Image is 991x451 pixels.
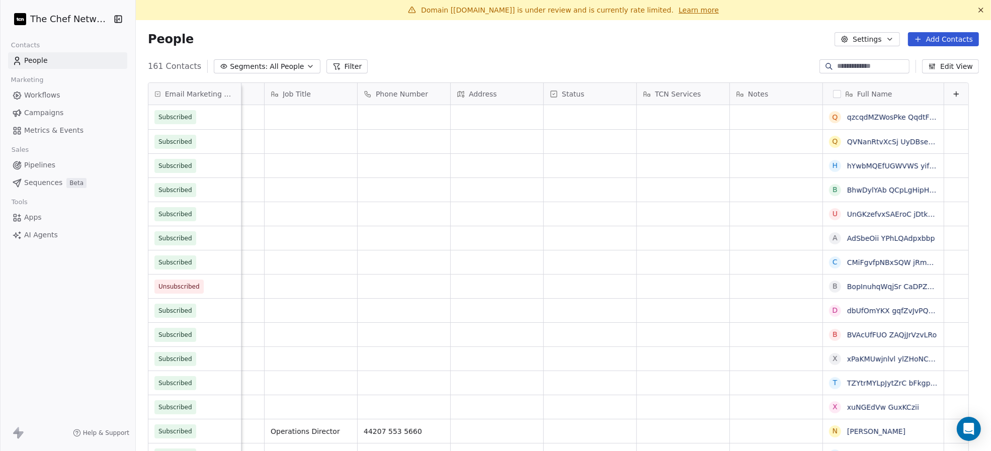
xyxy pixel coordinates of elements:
span: Tools [7,195,32,210]
span: Sales [7,142,33,157]
img: 474584105_122107189682724606_8841237860839550609_n.jpg [14,13,26,25]
span: Email Marketing Consent [165,89,235,99]
div: C [833,257,838,267]
span: Address [469,89,497,99]
span: 44207 553 5660 [364,426,444,436]
a: AI Agents [8,227,127,243]
span: Status [562,89,585,99]
span: Phone Number [376,89,428,99]
div: U [833,209,838,219]
span: Metrics & Events [24,125,84,136]
div: T [833,378,838,388]
div: Notes [730,83,822,105]
a: qzcqdMZWosPke QqdtFmOofYWvK [847,113,969,121]
div: x [833,353,838,364]
div: x [833,402,838,412]
a: [PERSON_NAME] [847,427,905,435]
div: q [832,112,838,123]
span: All People [270,61,304,72]
span: Subscribed [158,161,192,171]
a: Pipelines [8,157,127,173]
span: Domain [[DOMAIN_NAME]] is under review and is currently rate limited. [421,6,674,14]
a: BVAcUfFUO ZAQjJrVzvLRo [847,331,937,339]
span: Full Name [857,89,892,99]
a: BopInuhqWqjSr CaDPZWCOtUzkChq [847,283,974,291]
a: BhwDylYAb QCpLgHipHLkBJuz [847,186,952,194]
div: B [833,185,838,195]
a: xPaKMUwjnlvl ylZHoNCPnSCf [847,355,949,363]
div: Phone Number [358,83,450,105]
a: People [8,52,127,69]
a: Campaigns [8,105,127,121]
span: Operations Director [271,426,351,436]
div: B [833,329,838,340]
a: hYwbMQEfUGWVWS yifRdvLd [847,162,951,170]
a: Workflows [8,87,127,104]
span: Subscribed [158,257,192,267]
a: dbUfOmYKX gqfZvJvPQRU [847,307,939,315]
a: CMiFgvfpNBxSQW jRmxmdKBeY [847,258,960,266]
span: TCN Services [655,89,701,99]
a: UnGKzefvxSAEroC jDtkdIcF [847,210,942,218]
div: Full Name [823,83,944,105]
button: Add Contacts [908,32,979,46]
a: xuNGEdVw GuxKCzii [847,403,919,411]
span: Workflows [24,90,60,101]
span: Subscribed [158,137,192,147]
span: Subscribed [158,209,192,219]
span: Subscribed [158,426,192,436]
span: Subscribed [158,402,192,412]
span: 161 Contacts [148,60,201,72]
span: Sequences [24,177,62,188]
div: Address [451,83,543,105]
button: The Chef Network [12,11,107,28]
div: Open Intercom Messenger [957,417,981,441]
div: Job Title [265,83,357,105]
span: The Chef Network [30,13,111,26]
a: Help & Support [73,429,129,437]
div: TCN Services [637,83,729,105]
button: Filter [326,59,368,73]
div: Q [832,136,838,147]
a: Metrics & Events [8,122,127,139]
span: Pipelines [24,160,55,170]
a: QVNanRtvXcSj UyDBseYXGvXrsirU [847,138,968,146]
span: Job Title [283,89,311,99]
span: Help & Support [83,429,129,437]
span: Subscribed [158,233,192,243]
span: Subscribed [158,330,192,340]
button: Settings [835,32,899,46]
div: B [833,281,838,292]
span: Apps [24,212,42,223]
div: N [833,426,838,436]
span: Notes [748,89,768,99]
a: SequencesBeta [8,174,127,191]
div: Email Marketing Consent [148,83,241,105]
span: Beta [66,178,87,188]
span: Subscribed [158,185,192,195]
div: A [833,233,838,243]
span: Segments: [230,61,268,72]
span: Campaigns [24,108,63,118]
span: Subscribed [158,306,192,316]
span: Subscribed [158,378,192,388]
a: TZYtrMYLpJytZrC bFkgpESex [847,379,948,387]
span: AI Agents [24,230,58,240]
div: h [833,160,838,171]
span: Subscribed [158,112,192,122]
span: Subscribed [158,354,192,364]
span: Unsubscribed [158,282,200,292]
span: Contacts [7,38,44,53]
a: Apps [8,209,127,226]
button: Edit View [922,59,979,73]
div: Status [544,83,636,105]
span: Marketing [7,72,48,87]
a: Learn more [679,5,719,15]
span: People [148,32,194,47]
a: AdSbeOii YPhLQAdpxbbp [847,234,935,242]
div: d [833,305,838,316]
span: People [24,55,48,66]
